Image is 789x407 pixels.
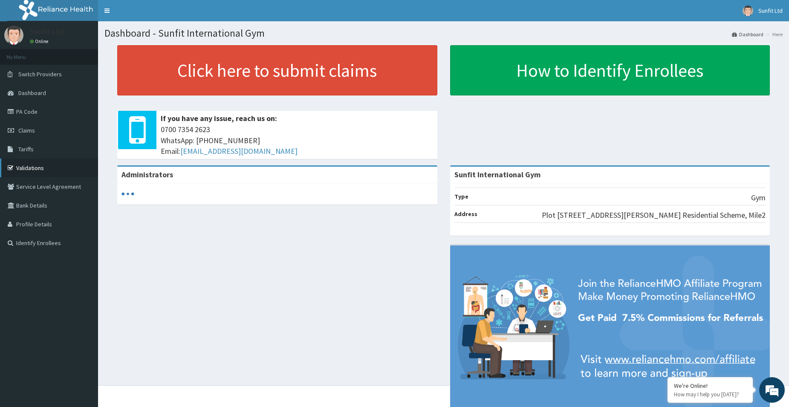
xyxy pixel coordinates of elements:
span: 0700 7354 2623 WhatsApp: [PHONE_NUMBER] Email: [161,124,433,157]
b: Administrators [121,170,173,179]
b: Address [454,210,477,218]
a: Online [30,38,50,44]
span: Dashboard [18,89,46,97]
img: User Image [4,26,23,45]
p: Gym [751,192,766,203]
strong: Sunfit International Gym [454,170,540,179]
a: How to Identify Enrollees [450,45,770,95]
img: User Image [743,6,753,16]
h1: Dashboard - Sunfit International Gym [104,28,783,39]
span: Claims [18,127,35,134]
p: Sunfit Ltd [30,28,64,35]
a: [EMAIL_ADDRESS][DOMAIN_NAME] [180,146,298,156]
svg: audio-loading [121,188,134,200]
span: Tariffs [18,145,34,153]
p: How may I help you today? [674,391,746,398]
li: Here [764,31,783,38]
span: Switch Providers [18,70,62,78]
div: We're Online! [674,382,746,390]
span: Sunfit Ltd [758,7,783,14]
a: Click here to submit claims [117,45,437,95]
b: Type [454,193,468,200]
a: Dashboard [732,31,763,38]
p: Plot [STREET_ADDRESS][PERSON_NAME] Residential Scheme, Mile2 [542,210,766,221]
b: If you have any issue, reach us on: [161,113,277,123]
